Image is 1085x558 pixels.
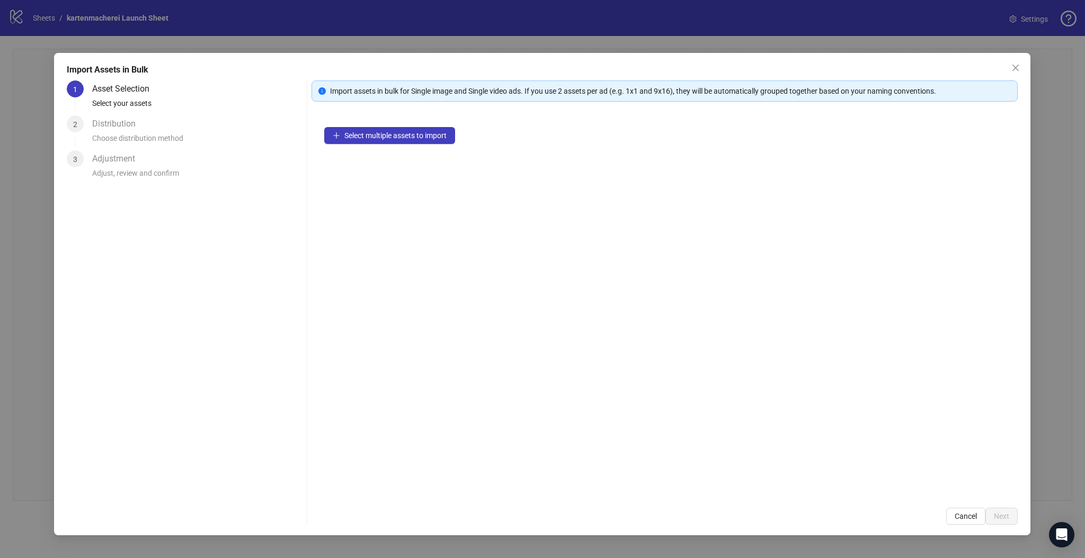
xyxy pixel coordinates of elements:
[92,132,303,150] div: Choose distribution method
[324,127,455,144] button: Select multiple assets to import
[1008,59,1025,76] button: Close
[344,131,447,140] span: Select multiple assets to import
[330,85,1011,97] div: Import assets in bulk for Single image and Single video ads. If you use 2 assets per ad (e.g. 1x1...
[955,512,977,520] span: Cancel
[1049,522,1074,547] div: Open Intercom Messenger
[92,80,158,97] div: Asset Selection
[92,150,144,167] div: Adjustment
[73,155,77,164] span: 3
[1012,64,1020,72] span: close
[73,120,77,129] span: 2
[986,508,1018,525] button: Next
[947,508,986,525] button: Cancel
[67,64,1018,76] div: Import Assets in Bulk
[318,87,326,95] span: info-circle
[92,167,303,185] div: Adjust, review and confirm
[92,97,303,115] div: Select your assets
[73,85,77,94] span: 1
[333,132,340,139] span: plus
[92,115,144,132] div: Distribution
